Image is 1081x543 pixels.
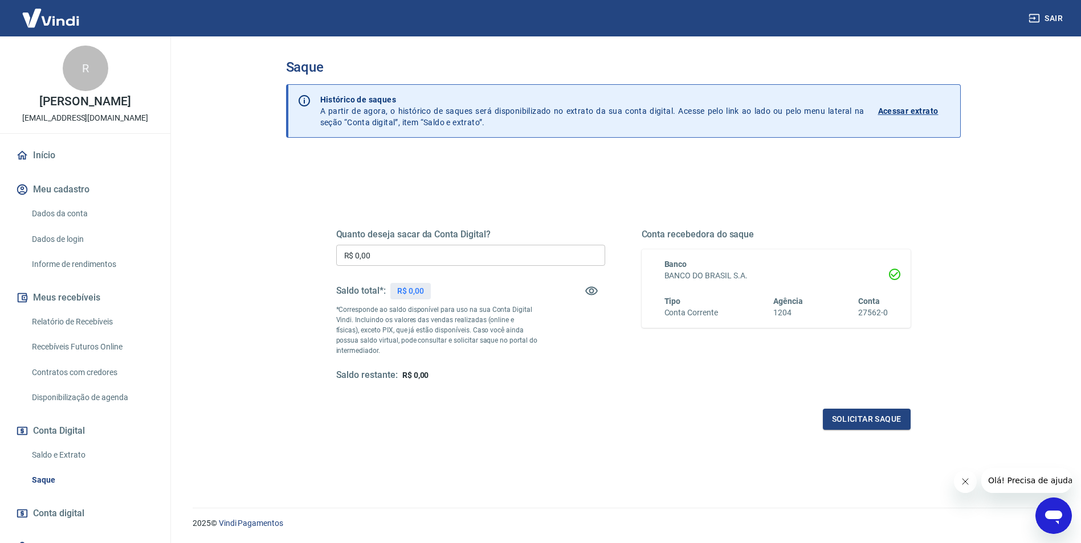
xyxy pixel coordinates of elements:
p: A partir de agora, o histórico de saques será disponibilizado no extrato da sua conta digital. Ac... [320,94,864,128]
a: Vindi Pagamentos [219,519,283,528]
a: Contratos com credores [27,361,157,384]
a: Informe de rendimentos [27,253,157,276]
img: Vindi [14,1,88,35]
span: Conta [858,297,880,306]
a: Saque [27,468,157,492]
span: R$ 0,00 [402,371,429,380]
span: Agência [773,297,803,306]
h3: Saque [286,59,961,75]
h6: Conta Corrente [664,307,718,319]
h6: 27562-0 [858,307,888,319]
iframe: Botão para abrir a janela de mensagens [1035,497,1072,534]
button: Meus recebíveis [14,285,157,310]
p: [EMAIL_ADDRESS][DOMAIN_NAME] [22,112,148,124]
a: Recebíveis Futuros Online [27,335,157,359]
p: [PERSON_NAME] [39,96,130,108]
h5: Quanto deseja sacar da Conta Digital? [336,229,605,240]
p: Acessar extrato [878,105,939,117]
p: 2025 © [193,517,1054,529]
a: Conta digital [14,501,157,526]
a: Relatório de Recebíveis [27,310,157,334]
a: Saldo e Extrato [27,443,157,467]
iframe: Mensagem da empresa [981,468,1072,493]
button: Sair [1026,8,1067,29]
span: Conta digital [33,505,84,521]
a: Dados de login [27,228,157,251]
h5: Saldo total*: [336,285,386,297]
h5: Conta recebedora do saque [642,229,911,240]
div: R [63,46,108,91]
p: Histórico de saques [320,94,864,105]
button: Meu cadastro [14,177,157,202]
button: Solicitar saque [823,409,911,430]
a: Disponibilização de agenda [27,386,157,409]
span: Tipo [664,297,681,306]
button: Conta Digital [14,418,157,443]
h6: 1204 [773,307,803,319]
h6: BANCO DO BRASIL S.A. [664,270,888,282]
span: Banco [664,260,687,269]
p: *Corresponde ao saldo disponível para uso na sua Conta Digital Vindi. Incluindo os valores das ve... [336,305,538,356]
iframe: Fechar mensagem [954,470,977,493]
a: Início [14,143,157,168]
span: Olá! Precisa de ajuda? [7,8,96,17]
h5: Saldo restante: [336,369,398,381]
a: Acessar extrato [878,94,951,128]
p: R$ 0,00 [397,285,424,297]
a: Dados da conta [27,202,157,225]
